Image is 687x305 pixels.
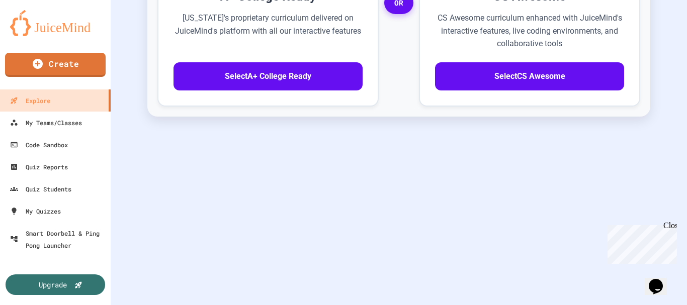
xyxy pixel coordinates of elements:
[645,265,677,295] iframe: chat widget
[10,183,71,195] div: Quiz Students
[10,10,101,36] img: logo-orange.svg
[5,53,106,77] a: Create
[10,94,50,107] div: Explore
[10,117,82,129] div: My Teams/Classes
[174,12,363,50] p: [US_STATE]'s proprietary curriculum delivered on JuiceMind's platform with all our interactive fe...
[4,4,69,64] div: Chat with us now!Close
[39,279,67,290] div: Upgrade
[10,161,68,173] div: Quiz Reports
[10,205,61,217] div: My Quizzes
[10,227,107,251] div: Smart Doorbell & Ping Pong Launcher
[435,62,624,90] button: SelectCS Awesome
[604,221,677,264] iframe: chat widget
[10,139,68,151] div: Code Sandbox
[174,62,363,90] button: SelectA+ College Ready
[435,12,624,50] p: CS Awesome curriculum enhanced with JuiceMind's interactive features, live coding environments, a...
